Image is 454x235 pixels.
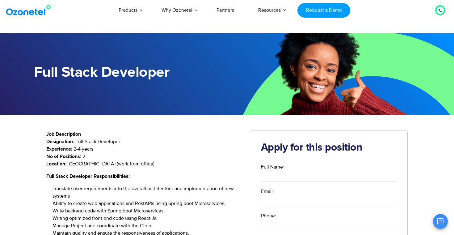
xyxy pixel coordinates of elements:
[46,174,130,179] strong: Full Stack Developer Responsibilities:
[53,215,241,222] li: Writing optimized front end code using React Js.
[46,132,81,137] strong: Job Description
[297,3,350,18] a: Request a Demo
[46,138,241,168] p: : Full Stack Developer : 2-4 years : 2 : [GEOGRAPHIC_DATA] (work from office)
[34,64,227,81] h1: Full Stack Developer
[261,142,397,154] h2: Apply for this position
[53,207,241,215] li: Write backend code with Spring boot Microservices.
[261,163,397,171] label: Full Name
[53,200,241,207] li: Ability to create web applications and RestAPIs using Spring boot Microservices.
[46,161,65,166] strong: Location
[46,139,73,144] strong: Designation
[53,185,241,200] li: Translate user requirements into the overall architecture and implementation of new systems
[53,222,241,229] li: Manage Project and coordinate with the Client
[261,188,397,195] label: Email
[46,147,71,152] strong: Experience
[261,212,397,220] label: Phone
[433,214,448,229] button: Open chat
[46,154,80,159] strong: No of Positions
